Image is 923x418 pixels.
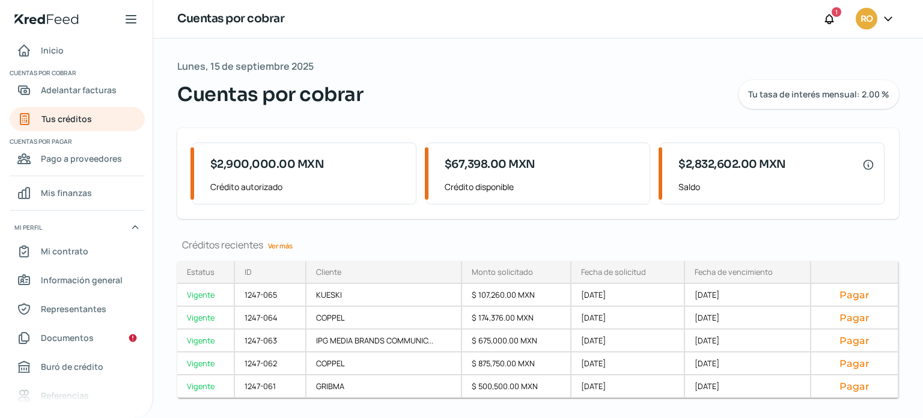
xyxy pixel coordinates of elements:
span: Buró de crédito [41,359,103,374]
a: Ver más [263,236,297,255]
span: Información general [41,272,123,287]
a: Adelantar facturas [10,78,145,102]
div: GRIBMA [306,375,462,398]
span: RO [861,12,873,26]
a: Pago a proveedores [10,147,145,171]
div: [DATE] [685,307,811,330]
a: Mi contrato [10,239,145,263]
div: $ 107,260.00 MXN [462,284,571,307]
span: $67,398.00 MXN [445,156,535,173]
span: Crédito autorizado [210,179,406,194]
div: [DATE] [685,375,811,398]
h1: Cuentas por cobrar [177,10,284,28]
div: [DATE] [685,284,811,307]
div: [DATE] [571,352,684,375]
span: Mis finanzas [41,185,92,200]
span: Tus créditos [41,111,92,126]
div: [DATE] [571,330,684,352]
a: Vigente [177,375,235,398]
a: Documentos [10,326,145,350]
button: Pagar [821,380,888,392]
a: Buró de crédito [10,355,145,379]
div: $ 174,376.00 MXN [462,307,571,330]
span: Documentos [41,330,94,345]
div: $ 675,000.00 MXN [462,330,571,352]
div: KUESKI [306,284,462,307]
div: [DATE] [571,375,684,398]
span: Mi perfil [14,222,42,233]
span: Cuentas por cobrar [177,80,363,109]
span: Tu tasa de interés mensual: 2.00 % [748,90,889,99]
button: Pagar [821,334,888,346]
div: IPG MEDIA BRANDS COMMUNIC... [306,330,462,352]
span: Cuentas por pagar [10,136,143,147]
div: [DATE] [571,284,684,307]
div: ID [245,266,252,277]
button: Pagar [821,312,888,324]
div: [DATE] [685,352,811,375]
span: Referencias [41,388,89,403]
span: Mi contrato [41,244,88,259]
button: Pagar [821,289,888,301]
a: Información general [10,268,145,292]
span: $2,832,602.00 MXN [678,156,786,173]
a: Vigente [177,307,235,330]
a: Inicio [10,38,145,63]
div: Fecha de vencimiento [695,266,773,277]
div: Fecha de solicitud [581,266,646,277]
a: Vigente [177,352,235,375]
div: 1247-061 [235,375,306,398]
span: Lunes, 15 de septiembre 2025 [177,58,314,75]
div: $ 500,500.00 MXN [462,375,571,398]
span: Adelantar facturas [41,82,117,97]
div: 1247-064 [235,307,306,330]
a: Referencias [10,384,145,408]
a: Vigente [177,284,235,307]
div: Estatus [187,266,215,277]
span: 1 [835,7,838,17]
span: Saldo [678,179,874,194]
a: Tus créditos [10,107,145,131]
span: Pago a proveedores [41,151,122,166]
span: $2,900,000.00 MXN [210,156,324,173]
span: Inicio [41,43,64,58]
div: 1247-063 [235,330,306,352]
div: Cliente [316,266,341,277]
a: Mis finanzas [10,181,145,205]
div: COPPEL [306,307,462,330]
a: Vigente [177,330,235,352]
div: 1247-062 [235,352,306,375]
div: [DATE] [571,307,684,330]
span: Crédito disponible [445,179,641,194]
span: Cuentas por cobrar [10,67,143,78]
button: Pagar [821,357,888,369]
div: Monto solicitado [472,266,533,277]
div: COPPEL [306,352,462,375]
div: $ 875,750.00 MXN [462,352,571,375]
div: Créditos recientes [177,238,899,251]
div: 1247-065 [235,284,306,307]
span: Representantes [41,301,106,316]
div: [DATE] [685,330,811,352]
a: Representantes [10,297,145,321]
